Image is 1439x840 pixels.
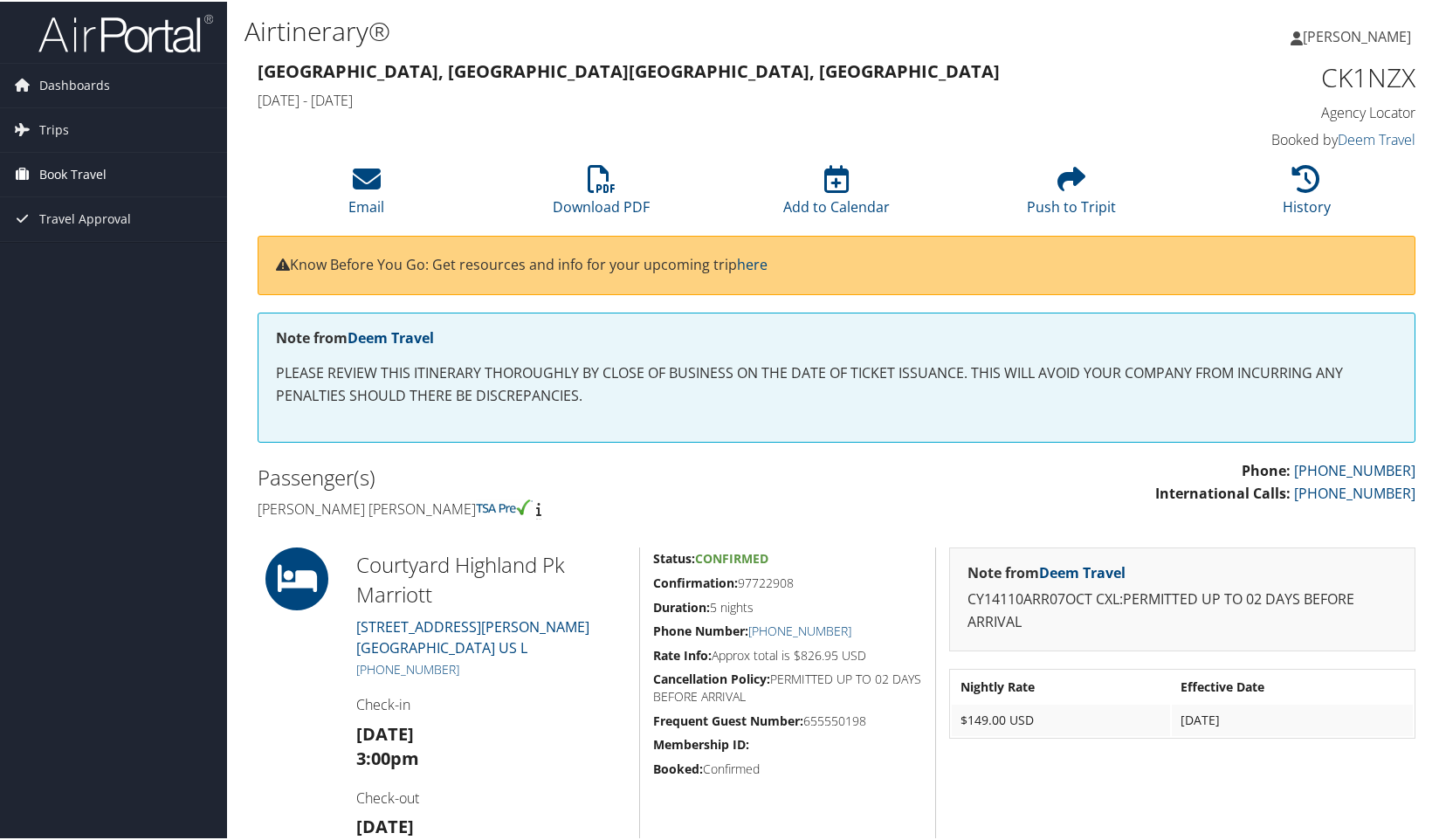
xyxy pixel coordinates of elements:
strong: Status: [653,548,695,565]
strong: Phone Number: [653,621,748,637]
a: here [737,253,768,272]
td: $149.00 USD [952,703,1170,734]
strong: Duration: [653,597,710,614]
a: [PHONE_NUMBER] [748,621,851,637]
h5: 5 nights [653,597,922,615]
h5: 97722908 [653,573,922,590]
h5: 655550198 [653,711,922,728]
strong: Phone: [1242,459,1291,479]
strong: Rate Info: [653,645,712,662]
h5: PERMITTED UP TO 02 DAYS BEFORE ARRIVAL [653,669,922,703]
strong: Note from [276,327,434,346]
h2: Courtyard Highland Pk Marriott [356,548,626,607]
a: [PHONE_NUMBER] [1294,459,1415,479]
strong: Booked: [653,759,703,775]
a: Add to Calendar [783,173,890,215]
a: Download PDF [553,173,650,215]
strong: [DATE] [356,813,414,837]
th: Nightly Rate [952,670,1170,701]
img: airportal-logo.png [38,11,213,52]
a: Deem Travel [1039,561,1126,581]
span: Travel Approval [39,196,131,239]
td: [DATE] [1172,703,1413,734]
span: Book Travel [39,151,107,195]
h5: Confirmed [653,759,922,776]
strong: Note from [967,561,1126,581]
a: History [1283,173,1331,215]
h4: Check-in [356,693,626,713]
h4: [DATE] - [DATE] [258,89,1119,108]
p: Know Before You Go: Get resources and info for your upcoming trip [276,252,1397,275]
strong: [GEOGRAPHIC_DATA], [GEOGRAPHIC_DATA] [GEOGRAPHIC_DATA], [GEOGRAPHIC_DATA] [258,58,1000,81]
strong: Confirmation: [653,573,738,589]
strong: Membership ID: [653,734,749,751]
h4: Agency Locator [1146,101,1415,120]
a: [STREET_ADDRESS][PERSON_NAME][GEOGRAPHIC_DATA] US L [356,616,589,656]
h4: Booked by [1146,128,1415,148]
h5: Approx total is $826.95 USD [653,645,922,663]
h4: Check-out [356,787,626,806]
a: Push to Tripit [1027,173,1116,215]
strong: Frequent Guest Number: [653,711,803,727]
strong: International Calls: [1155,482,1291,501]
th: Effective Date [1172,670,1413,701]
a: [PHONE_NUMBER] [356,659,459,676]
p: CY14110ARR07OCT CXL:PERMITTED UP TO 02 DAYS BEFORE ARRIVAL [967,587,1397,631]
a: Deem Travel [348,327,434,346]
a: Deem Travel [1338,128,1415,148]
strong: 3:00pm [356,745,419,768]
h1: CK1NZX [1146,58,1415,94]
strong: Cancellation Policy: [653,669,770,685]
span: Dashboards [39,62,110,106]
img: tsa-precheck.png [476,498,533,513]
p: PLEASE REVIEW THIS ITINERARY THOROUGHLY BY CLOSE OF BUSINESS ON THE DATE OF TICKET ISSUANCE. THIS... [276,361,1397,405]
a: [PHONE_NUMBER] [1294,482,1415,501]
h1: Airtinerary® [244,11,1034,48]
a: Email [348,173,384,215]
span: Trips [39,107,69,150]
a: [PERSON_NAME] [1291,9,1429,61]
span: [PERSON_NAME] [1303,25,1411,45]
span: Confirmed [695,548,768,565]
h2: Passenger(s) [258,461,823,491]
strong: [DATE] [356,720,414,744]
h4: [PERSON_NAME] [PERSON_NAME] [258,498,823,517]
